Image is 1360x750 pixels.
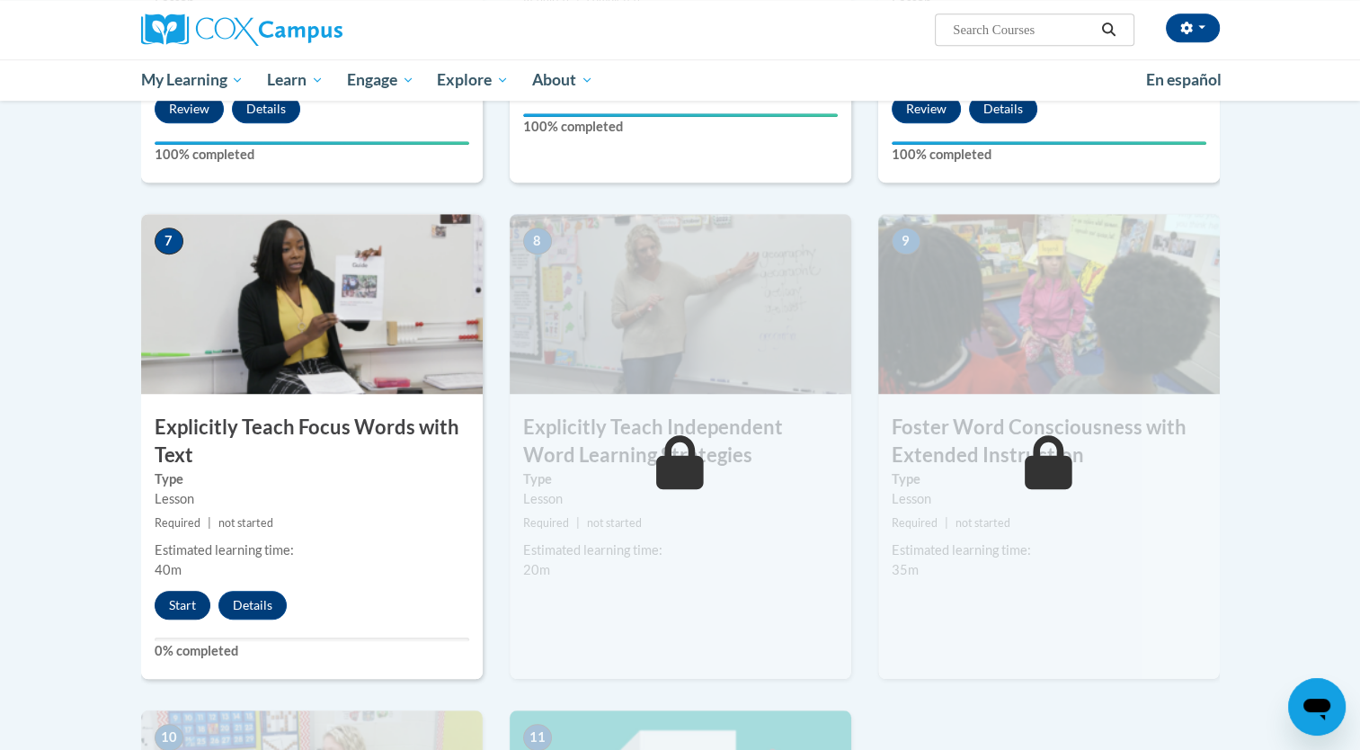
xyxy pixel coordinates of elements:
[892,562,919,577] span: 35m
[523,540,838,560] div: Estimated learning time:
[155,469,469,489] label: Type
[155,141,469,145] div: Your progress
[155,94,224,123] button: Review
[892,145,1206,165] label: 100% completed
[576,516,580,530] span: |
[141,13,483,46] a: Cox Campus
[129,59,256,101] a: My Learning
[523,516,569,530] span: Required
[523,469,838,489] label: Type
[1166,13,1220,42] button: Account Settings
[155,562,182,577] span: 40m
[425,59,520,101] a: Explore
[892,94,961,123] button: Review
[523,228,552,254] span: 8
[956,516,1010,530] span: not started
[892,489,1206,509] div: Lesson
[951,19,1095,40] input: Search Courses
[532,69,593,91] span: About
[1134,61,1233,99] a: En español
[218,516,273,530] span: not started
[255,59,335,101] a: Learn
[520,59,605,101] a: About
[892,141,1206,145] div: Your progress
[892,469,1206,489] label: Type
[892,228,920,254] span: 9
[523,113,838,117] div: Your progress
[141,214,483,394] img: Course Image
[1288,678,1346,736] iframe: Button to launch messaging window
[523,562,550,577] span: 20m
[155,516,200,530] span: Required
[892,516,938,530] span: Required
[141,13,342,46] img: Cox Campus
[267,69,324,91] span: Learn
[510,214,851,394] img: Course Image
[140,69,244,91] span: My Learning
[969,94,1037,123] button: Details
[587,516,642,530] span: not started
[155,489,469,509] div: Lesson
[155,228,183,254] span: 7
[892,540,1206,560] div: Estimated learning time:
[510,414,851,469] h3: Explicitly Teach Independent Word Learning Strategies
[1095,19,1122,40] button: Search
[437,69,509,91] span: Explore
[155,591,210,620] button: Start
[878,414,1220,469] h3: Foster Word Consciousness with Extended Instruction
[208,516,211,530] span: |
[232,94,300,123] button: Details
[878,214,1220,394] img: Course Image
[523,489,838,509] div: Lesson
[218,591,287,620] button: Details
[335,59,426,101] a: Engage
[114,59,1247,101] div: Main menu
[523,117,838,137] label: 100% completed
[155,641,469,661] label: 0% completed
[1146,70,1222,89] span: En español
[155,145,469,165] label: 100% completed
[155,540,469,560] div: Estimated learning time:
[141,414,483,469] h3: Explicitly Teach Focus Words with Text
[347,69,414,91] span: Engage
[945,516,948,530] span: |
